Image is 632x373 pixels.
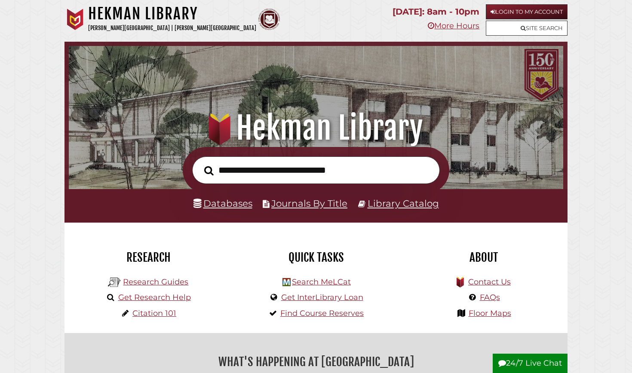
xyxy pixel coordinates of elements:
a: More Hours [428,21,479,31]
a: Get Research Help [118,293,191,302]
a: Login to My Account [486,4,568,19]
a: Databases [193,198,252,209]
a: Search MeLCat [292,277,351,287]
a: Find Course Reserves [280,309,364,318]
a: Contact Us [468,277,511,287]
a: Site Search [486,21,568,36]
a: Floor Maps [469,309,511,318]
p: [DATE]: 8am - 10pm [393,4,479,19]
a: FAQs [480,293,500,302]
h2: Research [71,250,226,265]
h2: Quick Tasks [239,250,393,265]
img: Calvin Theological Seminary [258,9,280,30]
img: Hekman Library Logo [282,278,291,286]
a: Research Guides [123,277,188,287]
img: Calvin University [64,9,86,30]
a: Citation 101 [132,309,176,318]
h2: About [406,250,561,265]
p: [PERSON_NAME][GEOGRAPHIC_DATA] | [PERSON_NAME][GEOGRAPHIC_DATA] [88,23,256,33]
img: Hekman Library Logo [108,276,121,289]
a: Get InterLibrary Loan [281,293,363,302]
h2: What's Happening at [GEOGRAPHIC_DATA] [71,352,561,372]
i: Search [204,165,214,176]
button: Search [200,163,218,178]
h1: Hekman Library [88,4,256,23]
h1: Hekman Library [78,109,554,147]
a: Journals By Title [271,198,347,209]
a: Library Catalog [368,198,439,209]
